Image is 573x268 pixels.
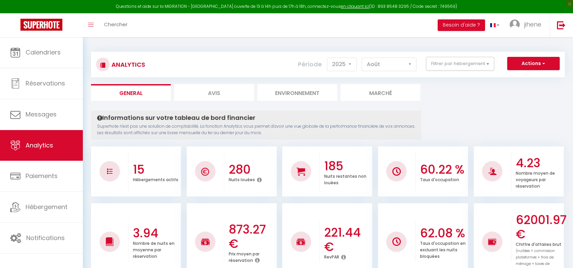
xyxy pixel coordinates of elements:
[174,84,254,101] li: Avis
[133,162,179,177] h3: 15
[26,48,61,57] span: Calendriers
[26,110,57,119] span: Messages
[426,57,494,70] button: Filtrer par hébergement
[298,57,322,72] label: Période
[504,13,550,37] a: ... jihene
[97,114,415,122] h4: Informations sur votre tableau de bord financier
[557,21,566,29] img: logout
[488,238,497,246] img: NO IMAGE
[257,84,337,101] li: Environnement
[26,203,67,211] span: Hébergement
[107,169,112,174] img: NO IMAGE
[104,21,127,28] span: Chercher
[420,226,466,240] h3: 62.08 %
[26,79,65,88] span: Réservations
[133,175,178,183] p: Hébergements actifs
[133,226,179,240] h3: 3.94
[99,13,133,37] a: Chercher
[26,172,58,180] span: Paiements
[91,84,171,101] li: General
[420,239,466,259] p: Taux d'occupation en excluant les nuits bloquées
[20,19,62,31] img: Super Booking
[229,250,259,263] p: Prix moyen par réservation
[26,141,53,149] span: Analytics
[420,175,459,183] p: Taux d'occupation
[229,162,275,177] h3: 280
[26,234,65,242] span: Notifications
[544,239,573,268] iframe: LiveChat chat widget
[324,172,366,186] p: Nuits restantes non louées
[324,253,339,260] p: RevPAR
[507,57,560,70] button: Actions
[510,19,520,30] img: ...
[229,175,255,183] p: Nuits louées
[324,225,371,254] h3: 221.44 €
[392,237,401,246] img: NO IMAGE
[516,213,562,241] h3: 62001.97 €
[324,159,371,173] h3: 185
[133,239,175,259] p: Nombre de nuits en moyenne par réservation
[420,162,466,177] h3: 60.22 %
[341,3,369,9] a: en cliquant ici
[110,57,145,72] h3: Analytics
[438,19,485,31] button: Besoin d'aide ?
[524,20,541,29] span: jihene
[97,123,415,136] p: Superhote n'est pas une solution de comptabilité. La fonction Analytics vous permet d'avoir une v...
[229,222,275,251] h3: 873.27 €
[516,156,562,170] h3: 4.23
[516,169,555,189] p: Nombre moyen de voyageurs par réservation
[341,84,420,101] li: Marché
